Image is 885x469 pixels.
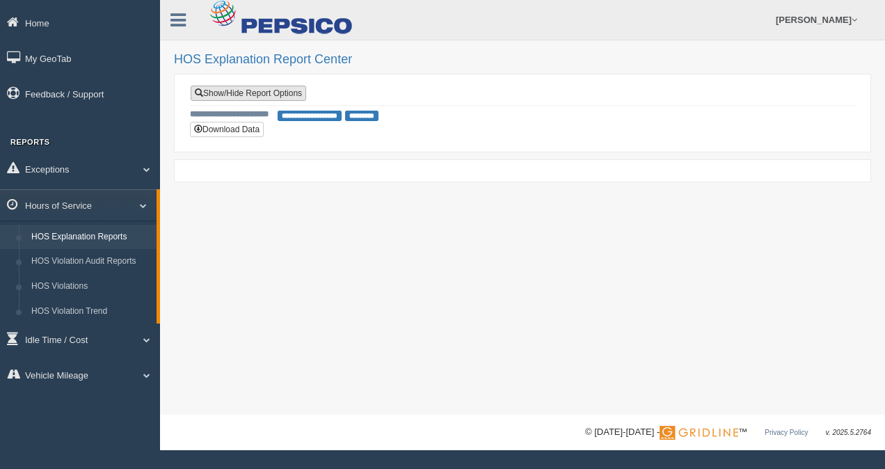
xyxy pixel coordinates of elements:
a: HOS Violation Trend [25,299,157,324]
a: HOS Explanation Reports [25,225,157,250]
a: HOS Violation Audit Reports [25,249,157,274]
span: v. 2025.5.2764 [826,429,871,436]
a: Show/Hide Report Options [191,86,306,101]
button: Download Data [190,122,264,137]
a: HOS Violations [25,274,157,299]
div: © [DATE]-[DATE] - ™ [585,425,871,440]
img: Gridline [660,426,738,440]
h2: HOS Explanation Report Center [174,53,871,67]
a: Privacy Policy [765,429,808,436]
